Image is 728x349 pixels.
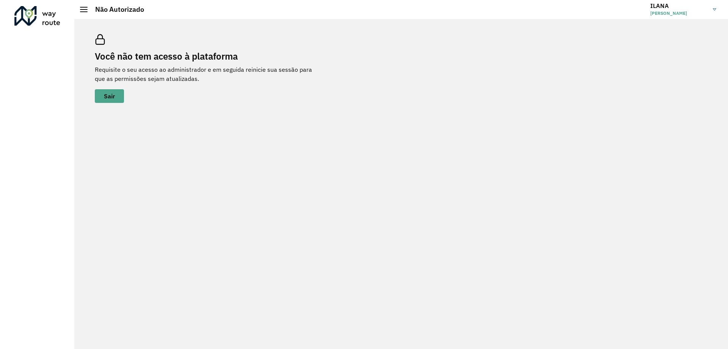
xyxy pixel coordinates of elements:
[650,10,707,17] span: [PERSON_NAME]
[95,51,322,62] h2: Você não tem acesso à plataforma
[95,65,322,83] p: Requisite o seu acesso ao administrador e em seguida reinicie sua sessão para que as permissões s...
[95,89,124,103] button: button
[650,2,707,9] h3: ILANA
[104,93,115,99] span: Sair
[88,5,144,14] h2: Não Autorizado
